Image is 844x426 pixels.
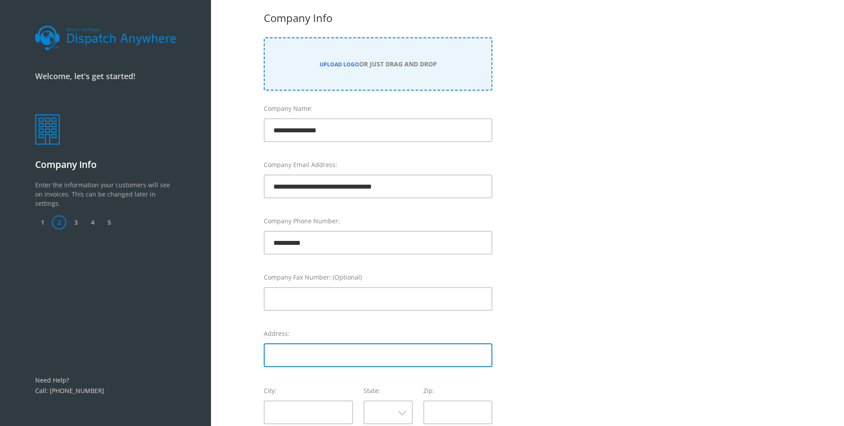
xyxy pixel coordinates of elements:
[264,329,492,338] label: Address:
[264,273,492,282] label: Company Fax Number: (Optional)
[102,215,116,229] span: 5
[273,59,483,69] div: OR JUST DRAG AND DROP
[35,386,104,395] a: Call: [PHONE_NUMBER]
[35,114,60,144] img: company.png
[264,10,492,26] div: Company Info
[35,376,69,384] a: Need Help?
[320,61,359,68] a: UPLOAD LOGO
[264,104,492,113] label: Company Name:
[264,216,492,226] label: Company Phone Number:
[35,180,176,215] p: Enter the information your customers will see on invoices. This can be changed later in settings.
[52,215,66,229] span: 2
[423,386,492,395] label: Zip:
[35,215,50,229] span: 1
[364,386,413,395] label: State:
[85,215,100,229] span: 4
[69,215,83,229] span: 3
[264,160,492,169] label: Company Email Address:
[264,386,353,395] label: City:
[35,25,176,51] img: dalogo.svg
[35,158,176,172] p: Company Info
[35,70,176,82] p: Welcome, let's get started!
